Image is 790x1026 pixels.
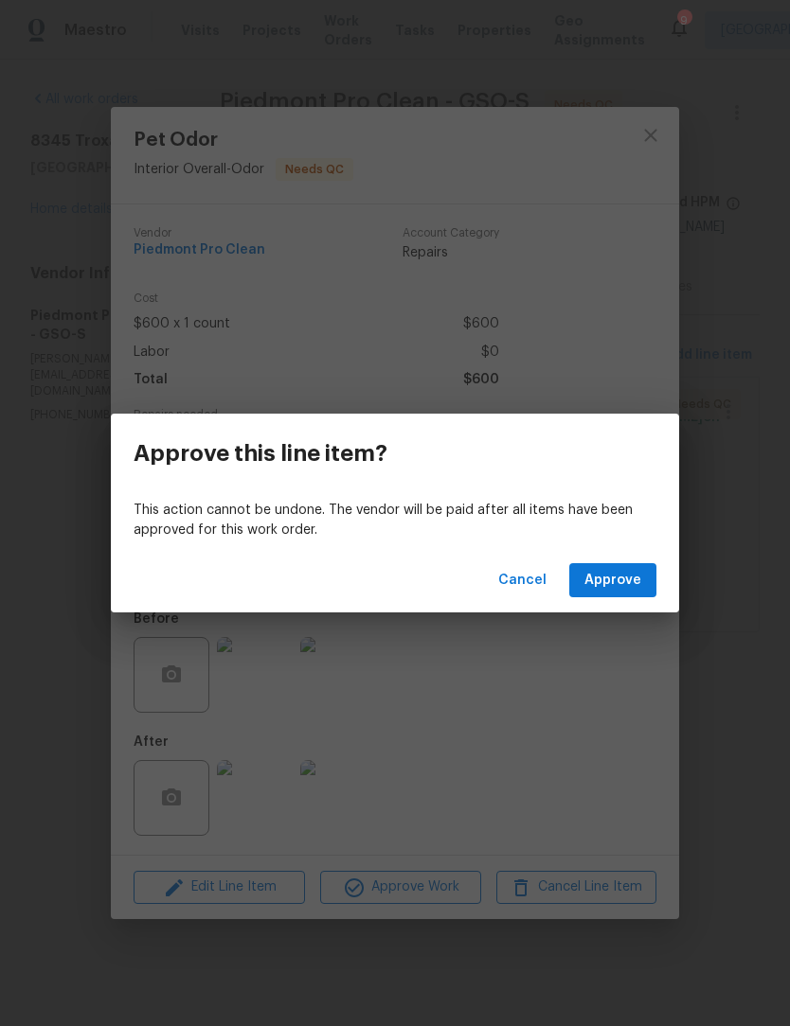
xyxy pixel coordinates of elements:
span: Cancel [498,569,547,593]
button: Cancel [491,563,554,598]
p: This action cannot be undone. The vendor will be paid after all items have been approved for this... [134,501,656,540]
h3: Approve this line item? [134,440,387,467]
button: Approve [569,563,656,598]
span: Approve [584,569,641,593]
